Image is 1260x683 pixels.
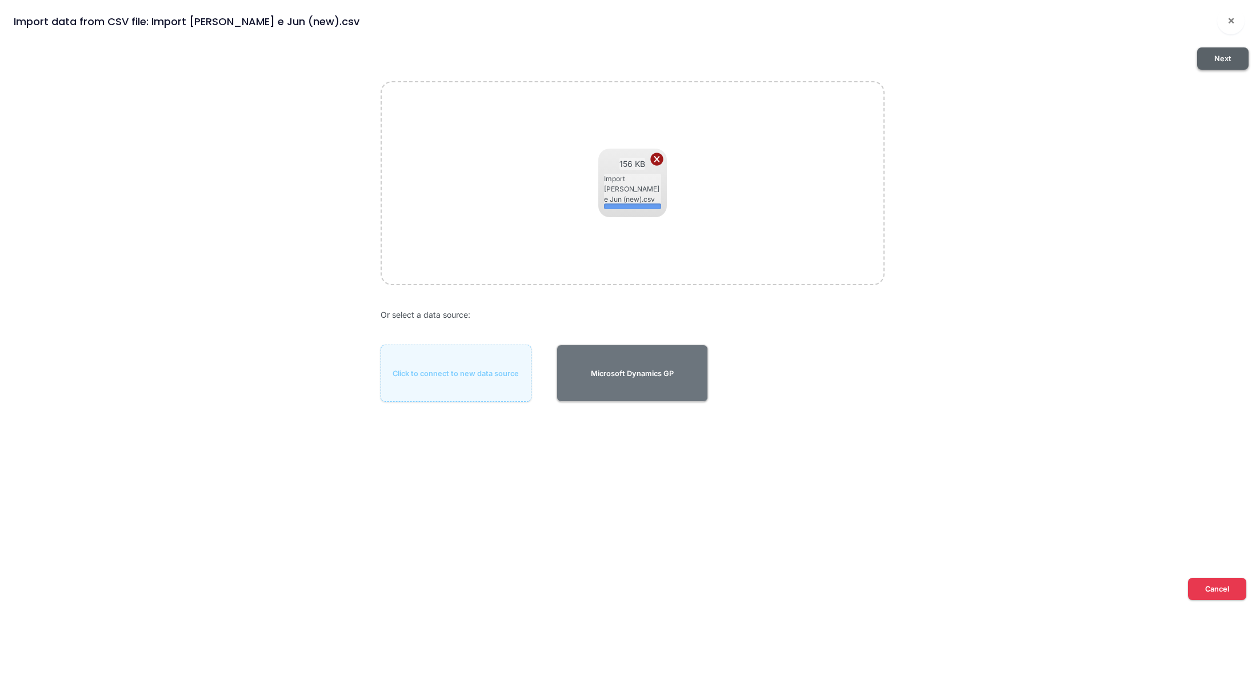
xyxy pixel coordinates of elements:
[381,309,885,321] div: Or select a data source:
[557,345,708,402] button: Microsoft Dynamics GP
[1217,7,1245,34] button: Close
[604,174,661,205] span: Import [PERSON_NAME] e Jun (new).csv
[14,14,359,29] div: Import data from CSV file: Import [PERSON_NAME] e Jun (new).csv
[619,158,645,170] span: 156 KB
[1197,47,1249,70] button: Next
[1188,578,1246,600] button: Cancel
[1227,13,1235,27] span: ×
[381,345,532,402] button: Click to connect to new data source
